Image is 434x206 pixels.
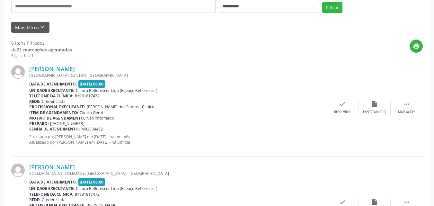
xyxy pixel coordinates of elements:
div: Página 1 de 1 [11,53,72,58]
strong: 21 marcações agendadas [17,47,72,53]
span: Credenciada [42,197,66,202]
b: Preparo: [29,121,49,126]
button: Mais filtroskeyboard_arrow_down [11,22,49,33]
i: check [339,101,346,108]
i: print [413,43,420,50]
div: Mais ações [398,110,415,114]
div: SOLEDADE DA, CS, SOLEDADE, [GEOGRAPHIC_DATA] - [GEOGRAPHIC_DATA] [29,171,326,176]
div: [GEOGRAPHIC_DATA], CENTRO, [GEOGRAPHIC_DATA] [29,73,326,78]
i:  [403,101,410,108]
div: Exportar (PDF) [363,110,386,114]
i: insert_drive_file [371,199,378,206]
span: [PERSON_NAME] dos Santos - Clinico [87,104,154,110]
a: [PERSON_NAME] [29,65,75,72]
span: Não informado [86,115,114,121]
i:  [403,199,410,206]
button: print [410,40,423,53]
span: Clinica Geral [80,110,103,115]
a: [PERSON_NAME] [29,164,75,171]
img: img [11,65,25,79]
i: insert_drive_file [371,101,378,108]
b: Rede: [29,197,40,202]
span: 81981817472 [75,93,100,99]
div: Resolvido [334,110,350,114]
button: Filtrar [322,2,342,13]
b: Data de atendimento: [29,179,77,185]
span: 81981817472 [75,192,100,197]
div: de [11,46,72,53]
i: check [339,199,346,206]
b: Data de atendimento: [29,81,77,87]
b: Unidade executante: [29,186,75,191]
b: Motivo de agendamento: [29,115,85,121]
span: Credenciada [42,99,66,104]
b: Telefone da clínica: [29,192,74,197]
span: Clínica Reflorescer Ltda (Espaço Reflorescer) [76,186,157,191]
span: Clínica Reflorescer Ltda (Espaço Reflorescer) [76,88,157,93]
b: Item de agendamento: [29,110,78,115]
img: img [11,164,25,177]
b: Rede: [29,99,40,104]
b: Unidade executante: [29,88,75,93]
p: Solicitado por [PERSON_NAME] em [DATE] - há um mês Atualizado por [PERSON_NAME] em [DATE] - há um... [29,134,326,145]
span: [DATE] 08:00 [78,80,105,88]
span: M02834452 [81,126,103,132]
b: Senha de atendimento: [29,126,80,132]
span: [DATE] 08:00 [78,178,105,186]
div: 6 itens filtrados [11,40,72,46]
span: [PHONE_NUMBER] [50,121,84,126]
i: keyboard_arrow_down [39,24,46,31]
b: Profissional executante: [29,104,85,110]
b: Telefone da clínica: [29,93,74,99]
